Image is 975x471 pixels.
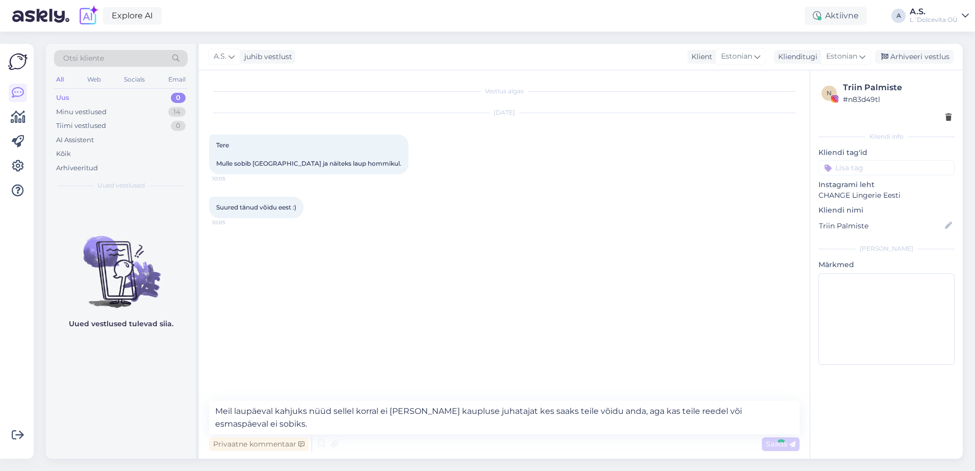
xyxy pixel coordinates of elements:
[46,218,196,309] img: No chats
[240,51,292,62] div: juhib vestlust
[216,203,296,211] span: Suured tänud võidu eest :)
[910,8,969,24] a: A.S.L´Dolcevita OÜ
[171,93,186,103] div: 0
[214,51,226,62] span: A.S.
[56,107,107,117] div: Minu vestlused
[56,93,69,103] div: Uus
[891,9,906,23] div: A
[875,50,954,64] div: Arhiveeri vestlus
[56,163,98,173] div: Arhiveeritud
[721,51,752,62] span: Estonian
[78,5,99,27] img: explore-ai
[8,52,28,71] img: Askly Logo
[843,94,952,105] div: # n83d49tl
[122,73,147,86] div: Socials
[818,205,955,216] p: Kliendi nimi
[818,132,955,141] div: Kliendi info
[212,219,250,226] span: 10:05
[209,87,800,96] div: Vestlus algas
[56,135,94,145] div: AI Assistent
[818,179,955,190] p: Instagrami leht
[910,16,958,24] div: L´Dolcevita OÜ
[216,141,401,167] span: Tere Mulle sobib [GEOGRAPHIC_DATA] ja näiteks laup hommikul.
[805,7,867,25] div: Aktiivne
[63,53,104,64] span: Otsi kliente
[687,51,712,62] div: Klient
[818,147,955,158] p: Kliendi tag'id
[97,181,145,190] span: Uued vestlused
[56,149,71,159] div: Kõik
[171,121,186,131] div: 0
[818,259,955,270] p: Märkmed
[818,244,955,253] div: [PERSON_NAME]
[212,175,250,182] span: 10:05
[168,107,186,117] div: 14
[209,108,800,117] div: [DATE]
[54,73,66,86] div: All
[103,7,162,24] a: Explore AI
[843,82,952,94] div: Triin Palmiste
[85,73,103,86] div: Web
[818,190,955,201] p: CHANGE Lingerie Eesti
[818,160,955,175] input: Lisa tag
[827,89,832,97] span: n
[69,319,173,329] p: Uued vestlused tulevad siia.
[910,8,958,16] div: A.S.
[826,51,857,62] span: Estonian
[774,51,817,62] div: Klienditugi
[819,220,943,231] input: Lisa nimi
[166,73,188,86] div: Email
[56,121,106,131] div: Tiimi vestlused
